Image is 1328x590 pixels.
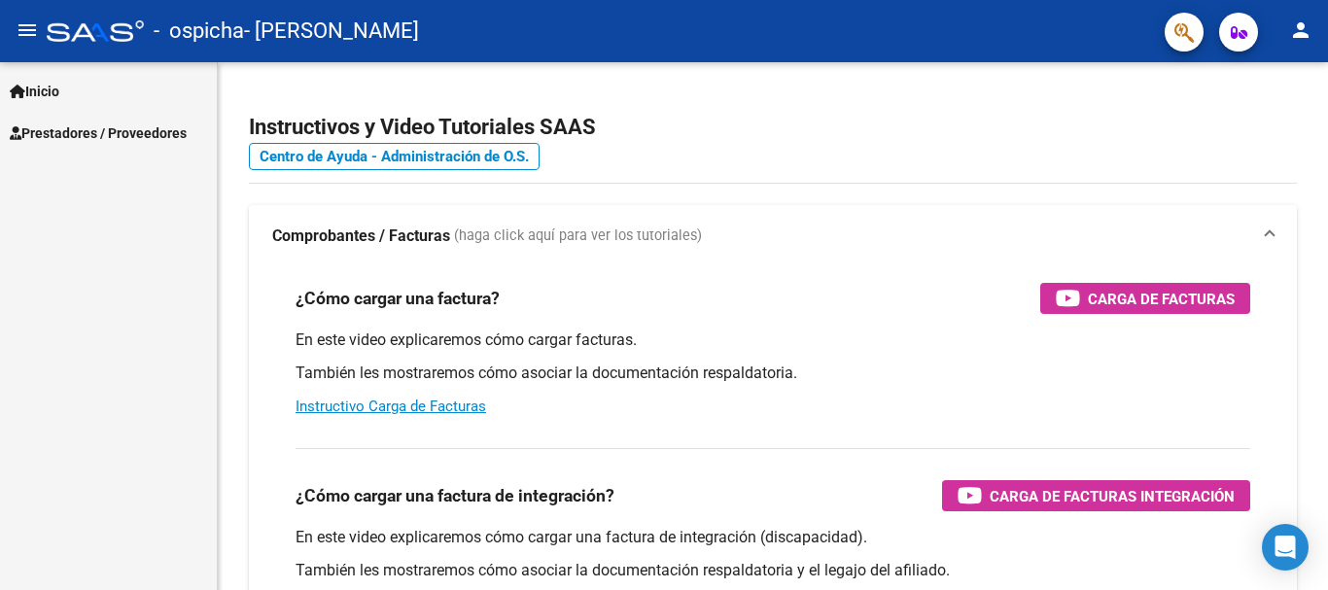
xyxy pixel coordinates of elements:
mat-icon: menu [16,18,39,42]
span: (haga click aquí para ver los tutoriales) [454,226,702,247]
span: Carga de Facturas Integración [990,484,1235,508]
span: Inicio [10,81,59,102]
span: Carga de Facturas [1088,287,1235,311]
span: - ospicha [154,10,244,52]
h3: ¿Cómo cargar una factura de integración? [296,482,614,509]
span: - [PERSON_NAME] [244,10,419,52]
div: Open Intercom Messenger [1262,524,1309,571]
strong: Comprobantes / Facturas [272,226,450,247]
span: Prestadores / Proveedores [10,122,187,144]
p: También les mostraremos cómo asociar la documentación respaldatoria y el legajo del afiliado. [296,560,1250,581]
h3: ¿Cómo cargar una factura? [296,285,500,312]
h2: Instructivos y Video Tutoriales SAAS [249,109,1297,146]
mat-icon: person [1289,18,1312,42]
mat-expansion-panel-header: Comprobantes / Facturas (haga click aquí para ver los tutoriales) [249,205,1297,267]
button: Carga de Facturas [1040,283,1250,314]
p: En este video explicaremos cómo cargar facturas. [296,330,1250,351]
p: En este video explicaremos cómo cargar una factura de integración (discapacidad). [296,527,1250,548]
a: Instructivo Carga de Facturas [296,398,486,415]
p: También les mostraremos cómo asociar la documentación respaldatoria. [296,363,1250,384]
button: Carga de Facturas Integración [942,480,1250,511]
a: Centro de Ayuda - Administración de O.S. [249,143,540,170]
